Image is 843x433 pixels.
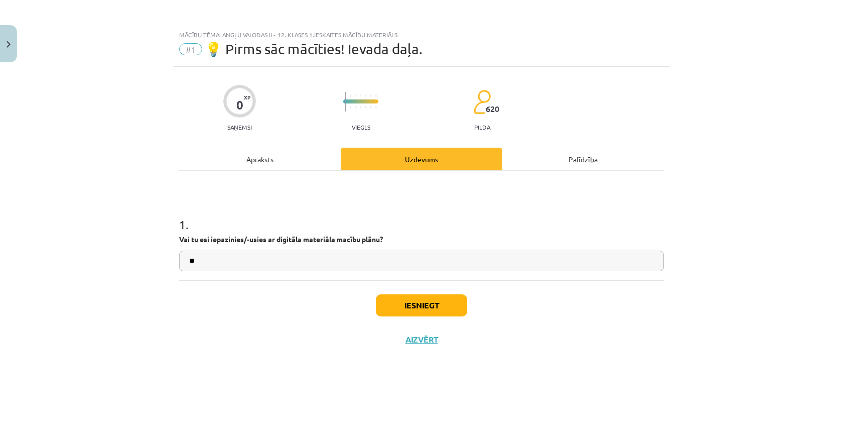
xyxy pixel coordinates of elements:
[360,94,361,97] img: icon-short-line-57e1e144782c952c97e751825c79c345078a6d821885a25fce030b3d8c18986b.svg
[350,94,351,97] img: icon-short-line-57e1e144782c952c97e751825c79c345078a6d821885a25fce030b3d8c18986b.svg
[474,124,490,131] p: pilda
[345,92,346,112] img: icon-long-line-d9ea69661e0d244f92f715978eff75569469978d946b2353a9bb055b3ed8787d.svg
[370,94,371,97] img: icon-short-line-57e1e144782c952c97e751825c79c345078a6d821885a25fce030b3d8c18986b.svg
[244,94,250,100] span: XP
[352,124,370,131] p: Viegls
[365,106,366,109] img: icon-short-line-57e1e144782c952c97e751825c79c345078a6d821885a25fce030b3d8c18986b.svg
[7,41,11,48] img: icon-close-lesson-0947bae3869378f0d4975bcd49f059093ad1ed9edebbc8119c70593378902aed.svg
[375,106,376,109] img: icon-short-line-57e1e144782c952c97e751825c79c345078a6d821885a25fce030b3d8c18986b.svg
[355,106,356,109] img: icon-short-line-57e1e144782c952c97e751825c79c345078a6d821885a25fce030b3d8c18986b.svg
[341,148,502,170] div: Uzdevums
[205,41,423,57] span: 💡 Pirms sāc mācīties! Ievada daļa.
[375,94,376,97] img: icon-short-line-57e1e144782c952c97e751825c79c345078a6d821885a25fce030b3d8c18986b.svg
[376,294,467,316] button: Iesniegt
[355,94,356,97] img: icon-short-line-57e1e144782c952c97e751825c79c345078a6d821885a25fce030b3d8c18986b.svg
[179,200,664,231] h1: 1 .
[502,148,664,170] div: Palīdzība
[402,335,441,345] button: Aizvērt
[486,104,499,114] span: 620
[360,106,361,109] img: icon-short-line-57e1e144782c952c97e751825c79c345078a6d821885a25fce030b3d8c18986b.svg
[350,106,351,109] img: icon-short-line-57e1e144782c952c97e751825c79c345078a6d821885a25fce030b3d8c18986b.svg
[179,148,341,170] div: Apraksts
[370,106,371,109] img: icon-short-line-57e1e144782c952c97e751825c79c345078a6d821885a25fce030b3d8c18986b.svg
[223,124,256,131] p: Saņemsi
[473,89,491,115] img: students-c634bb4e5e11cddfef0936a35e636f08e4e9abd3cc4e673bd6f9a4125e45ecb1.svg
[179,31,664,38] div: Mācību tēma: Angļu valodas ii - 12. klases 1.ieskaites mācību materiāls
[179,43,202,55] span: #1
[236,98,243,112] div: 0
[365,94,366,97] img: icon-short-line-57e1e144782c952c97e751825c79c345078a6d821885a25fce030b3d8c18986b.svg
[179,235,383,244] strong: Vai tu esi iepazinies/-usies ar digitāla materiāla macību plānu?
